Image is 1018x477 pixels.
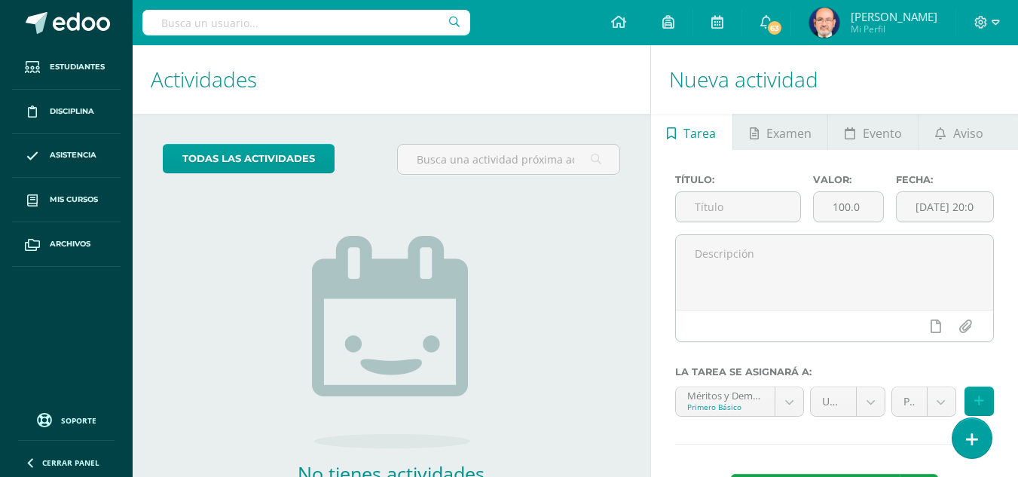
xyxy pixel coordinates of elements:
div: Méritos y Deméritos 1ro. Básico "A" 'A' [687,387,764,402]
a: Examen [733,114,827,150]
a: Asistencia [12,134,121,179]
span: Unidad 4 [822,387,845,416]
span: Evento [863,115,902,151]
span: [PERSON_NAME] [851,9,937,24]
a: Tarea [651,114,732,150]
a: Soporte [18,409,115,430]
span: Prueba Corta (0.0%) [903,387,916,416]
span: Soporte [61,415,96,426]
h1: Nueva actividad [669,45,1000,114]
span: Mi Perfil [851,23,937,35]
a: Estudiantes [12,45,121,90]
a: Archivos [12,222,121,267]
img: no_activities.png [312,236,470,448]
label: Título: [675,174,801,185]
input: Busca una actividad próxima aquí... [398,145,619,174]
a: Mis cursos [12,178,121,222]
span: Asistencia [50,149,96,161]
label: Fecha: [896,174,994,185]
input: Título [676,192,800,222]
input: Busca un usuario... [142,10,470,35]
span: Estudiantes [50,61,105,73]
span: Archivos [50,238,90,250]
label: Valor: [813,174,884,185]
span: Mis cursos [50,194,98,206]
span: Cerrar panel [42,457,99,468]
a: Evento [828,114,918,150]
span: 63 [766,20,783,36]
a: Méritos y Deméritos 1ro. Básico "A" 'A'Primero Básico [676,387,804,416]
h1: Actividades [151,45,632,114]
img: 3d645cbe1293924e2eb96234d7fd56d6.png [809,8,839,38]
a: Prueba Corta (0.0%) [892,387,955,416]
span: Examen [766,115,812,151]
span: Tarea [683,115,716,151]
span: Aviso [953,115,983,151]
a: Unidad 4 [811,387,885,416]
input: Fecha de entrega [897,192,993,222]
a: todas las Actividades [163,144,335,173]
span: Disciplina [50,105,94,118]
a: Disciplina [12,90,121,134]
div: Primero Básico [687,402,764,412]
label: La tarea se asignará a: [675,366,994,378]
input: Puntos máximos [814,192,883,222]
a: Aviso [919,114,999,150]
